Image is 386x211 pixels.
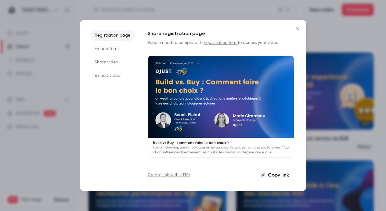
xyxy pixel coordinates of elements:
[205,41,238,45] a: registration form
[90,30,135,41] li: Registration page
[257,169,294,181] button: Copy link
[148,55,294,158] a: Build vs Buy : comment faire le bon choix ?Faut-il développer sa solution en interne ou s’appuyer...
[90,57,135,68] li: Share video
[292,23,304,35] button: Close
[148,30,294,37] h1: Share registration page
[148,172,190,178] a: Create link with UTMs
[90,43,135,54] li: Embed form
[148,40,294,46] p: People need to complete the to access your video
[153,140,289,145] p: Build vs Buy : comment faire le bon choix ?
[153,145,289,155] p: Faut-il développer sa solution en interne ou s’appuyer sur une plateforme ? Ce choix influence di...
[90,70,135,81] li: Embed video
